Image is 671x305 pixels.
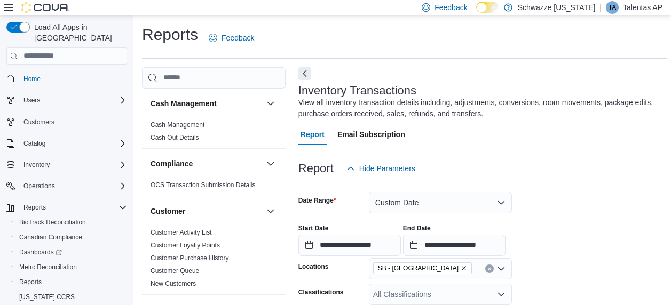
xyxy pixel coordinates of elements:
a: Reports [15,276,46,288]
span: Operations [23,182,55,190]
span: Users [19,94,127,107]
span: Dashboards [15,246,127,259]
a: Customer Queue [151,267,199,275]
input: Dark Mode [476,2,499,13]
p: Talentas AP [623,1,662,14]
a: Metrc Reconciliation [15,261,81,274]
span: Email Subscription [337,124,405,145]
span: Feedback [222,33,254,43]
span: Washington CCRS [15,291,127,303]
span: BioTrack Reconciliation [15,216,127,229]
span: [US_STATE] CCRS [19,293,75,301]
a: BioTrack Reconciliation [15,216,90,229]
button: BioTrack Reconciliation [11,215,131,230]
h3: Customer [151,206,185,216]
span: Report [301,124,325,145]
input: Press the down key to open a popover containing a calendar. [298,235,401,256]
button: Customers [2,114,131,130]
span: TA [609,1,616,14]
button: Custom Date [369,192,512,213]
div: Talentas AP [606,1,619,14]
div: Customer [142,226,286,294]
a: Dashboards [15,246,66,259]
span: Inventory [19,158,127,171]
span: Canadian Compliance [15,231,127,244]
span: Load All Apps in [GEOGRAPHIC_DATA] [30,22,127,43]
div: Cash Management [142,118,286,148]
span: Feedback [435,2,467,13]
span: Metrc Reconciliation [15,261,127,274]
span: Reports [19,278,42,286]
span: Customer Activity List [151,228,212,237]
button: Compliance [264,157,277,170]
a: Canadian Compliance [15,231,86,244]
button: Inventory [2,157,131,172]
span: Home [19,72,127,85]
p: | [599,1,602,14]
button: Remove SB - Aurora from selection in this group [461,265,467,271]
h3: Inventory Transactions [298,84,416,97]
span: SB - [GEOGRAPHIC_DATA] [378,263,459,274]
a: Cash Management [151,121,204,129]
button: Cash Management [264,97,277,110]
h1: Reports [142,24,198,45]
span: Users [23,96,40,105]
span: Hide Parameters [359,163,415,174]
button: Inventory [19,158,54,171]
button: Reports [19,201,50,214]
span: Reports [23,203,46,212]
a: New Customers [151,280,196,287]
button: Metrc Reconciliation [11,260,131,275]
label: Date Range [298,196,336,205]
span: SB - Aurora [373,262,472,274]
a: Customers [19,116,59,129]
a: Feedback [204,27,258,49]
button: Customer [264,205,277,218]
span: Catalog [23,139,45,148]
button: Compliance [151,158,262,169]
button: Reports [11,275,131,290]
button: Canadian Compliance [11,230,131,245]
span: Operations [19,180,127,192]
a: Customer Loyalty Points [151,242,220,249]
span: Canadian Compliance [19,233,82,242]
span: Customer Loyalty Points [151,241,220,250]
span: Reports [19,201,127,214]
span: Dashboards [19,248,62,256]
a: Customer Purchase History [151,254,229,262]
p: Schwazze [US_STATE] [518,1,596,14]
button: Open list of options [497,290,506,299]
button: Open list of options [497,264,506,273]
button: Hide Parameters [342,158,420,179]
label: End Date [403,224,431,232]
button: Reports [2,200,131,215]
div: Compliance [142,179,286,196]
input: Press the down key to open a popover containing a calendar. [403,235,506,256]
button: Catalog [19,137,50,150]
button: Operations [2,179,131,194]
button: Home [2,71,131,86]
img: Cova [21,2,69,13]
span: Catalog [19,137,127,150]
button: Cash Management [151,98,262,109]
a: Cash Out Details [151,134,199,141]
a: Home [19,73,45,85]
button: Operations [19,180,59,192]
span: Customers [19,115,127,129]
label: Locations [298,262,329,271]
div: View all inventory transaction details including, adjustments, conversions, room movements, packa... [298,97,661,119]
span: Inventory [23,160,50,169]
button: Clear input [485,264,494,273]
a: [US_STATE] CCRS [15,291,79,303]
span: BioTrack Reconciliation [19,218,86,227]
h3: Report [298,162,334,175]
button: Next [298,67,311,80]
button: Customer [151,206,262,216]
label: Classifications [298,288,344,296]
span: Customers [23,118,54,126]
